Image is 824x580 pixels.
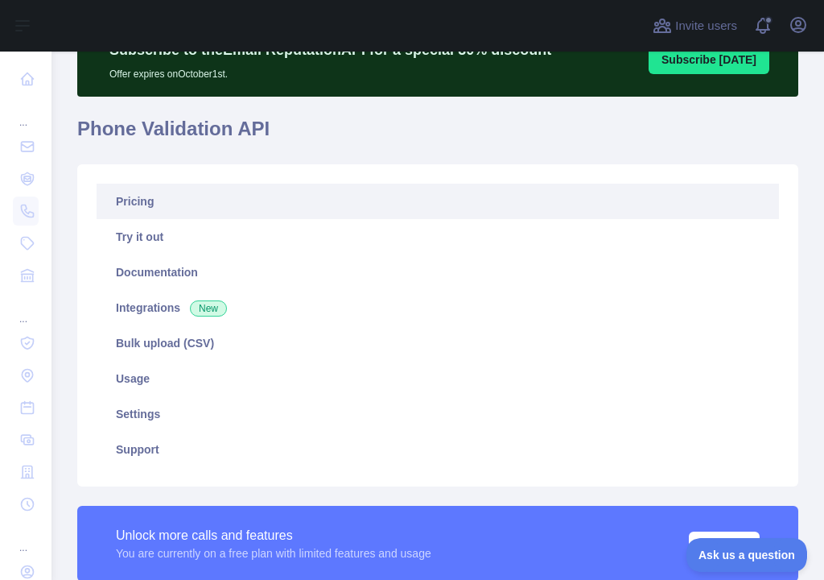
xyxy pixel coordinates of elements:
[109,61,551,81] p: Offer expires on October 1st.
[13,97,39,129] div: ...
[77,116,798,155] h1: Phone Validation API
[13,293,39,325] div: ...
[686,538,808,572] iframe: Toggle Customer Support
[97,361,779,396] a: Usage
[116,526,431,545] div: Unlock more calls and features
[116,545,431,561] div: You are currently on a free plan with limited features and usage
[97,290,779,325] a: Integrations New
[689,532,760,562] button: Upgrade
[97,255,779,290] a: Documentation
[97,219,779,255] a: Try it out
[649,13,740,39] button: Invite users
[649,45,769,74] button: Subscribe [DATE]
[97,184,779,219] a: Pricing
[675,17,737,35] span: Invite users
[190,300,227,317] span: New
[97,325,779,361] a: Bulk upload (CSV)
[97,432,779,467] a: Support
[13,522,39,554] div: ...
[97,396,779,432] a: Settings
